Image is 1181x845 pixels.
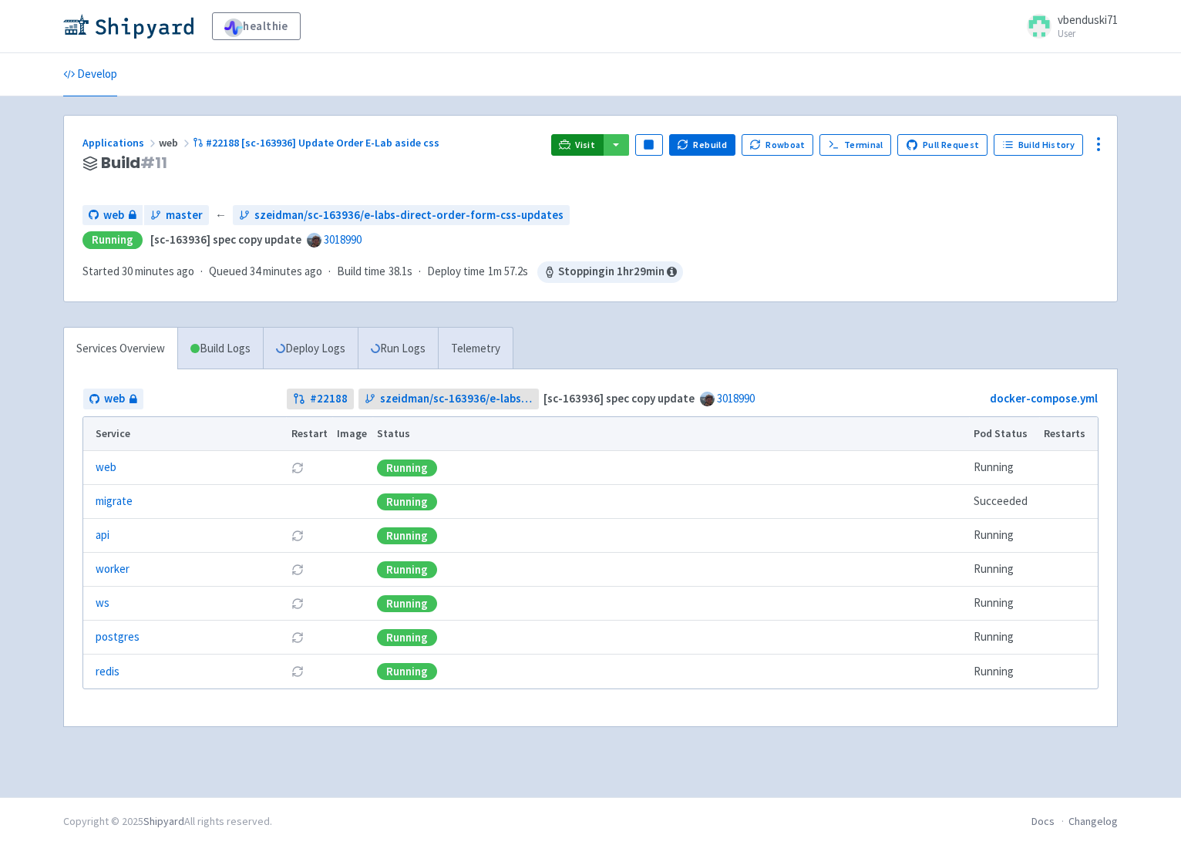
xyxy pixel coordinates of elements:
[1058,29,1118,39] small: User
[377,561,437,578] div: Running
[969,451,1039,485] td: Running
[291,564,304,576] button: Restart pod
[1018,14,1118,39] a: vbenduski71 User
[377,493,437,510] div: Running
[209,264,322,278] span: Queued
[332,417,372,451] th: Image
[96,561,130,578] a: worker
[372,417,969,451] th: Status
[287,389,354,409] a: #22188
[969,587,1039,621] td: Running
[215,207,227,224] span: ←
[101,154,167,172] span: Build
[254,207,564,224] span: szeidman/sc-163936/e-labs-direct-order-form-css-updates
[159,136,193,150] span: web
[377,595,437,612] div: Running
[377,460,437,476] div: Running
[82,261,683,283] div: · · ·
[291,462,304,474] button: Restart pod
[1039,417,1098,451] th: Restarts
[990,391,1098,406] a: docker-compose.yml
[122,264,194,278] time: 30 minutes ago
[969,655,1039,688] td: Running
[63,813,272,830] div: Copyright © 2025 All rights reserved.
[438,328,513,370] a: Telemetry
[377,527,437,544] div: Running
[193,136,442,150] a: #22188 [sc-163936] Update Order E-Lab aside css
[969,553,1039,587] td: Running
[1058,12,1118,27] span: vbenduski71
[324,232,362,247] a: 3018990
[212,12,301,40] a: healthie
[551,134,604,156] a: Visit
[96,594,109,612] a: ws
[1031,814,1055,828] a: Docs
[1068,814,1118,828] a: Changelog
[83,389,143,409] a: web
[103,207,124,224] span: web
[969,519,1039,553] td: Running
[63,14,193,39] img: Shipyard logo
[291,665,304,678] button: Restart pod
[64,328,177,370] a: Services Overview
[994,134,1083,156] a: Build History
[104,390,125,408] span: web
[96,459,116,476] a: web
[96,493,133,510] a: migrate
[969,621,1039,655] td: Running
[358,328,438,370] a: Run Logs
[286,417,332,451] th: Restart
[150,232,301,247] strong: [sc-163936] spec copy update
[635,134,663,156] button: Pause
[166,207,203,224] span: master
[310,390,348,408] strong: # 22188
[82,264,194,278] span: Started
[178,328,263,370] a: Build Logs
[63,53,117,96] a: Develop
[969,485,1039,519] td: Succeeded
[291,631,304,644] button: Restart pod
[537,261,683,283] span: Stopping in 1 hr 29 min
[250,264,322,278] time: 34 minutes ago
[488,263,528,281] span: 1m 57.2s
[380,390,533,408] span: szeidman/sc-163936/e-labs-direct-order-form-css-updates
[358,389,540,409] a: szeidman/sc-163936/e-labs-direct-order-form-css-updates
[427,263,485,281] span: Deploy time
[96,663,119,681] a: redis
[291,530,304,542] button: Restart pod
[96,527,109,544] a: api
[575,139,595,151] span: Visit
[819,134,891,156] a: Terminal
[717,391,755,406] a: 3018990
[742,134,814,156] button: Rowboat
[969,417,1039,451] th: Pod Status
[233,205,570,226] a: szeidman/sc-163936/e-labs-direct-order-form-css-updates
[140,152,167,173] span: # 11
[96,628,140,646] a: postgres
[337,263,385,281] span: Build time
[82,205,143,226] a: web
[144,205,209,226] a: master
[389,263,412,281] span: 38.1s
[82,136,159,150] a: Applications
[377,663,437,680] div: Running
[263,328,358,370] a: Deploy Logs
[897,134,988,156] a: Pull Request
[143,814,184,828] a: Shipyard
[377,629,437,646] div: Running
[543,391,695,406] strong: [sc-163936] spec copy update
[83,417,286,451] th: Service
[82,231,143,249] div: Running
[669,134,735,156] button: Rebuild
[291,598,304,610] button: Restart pod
